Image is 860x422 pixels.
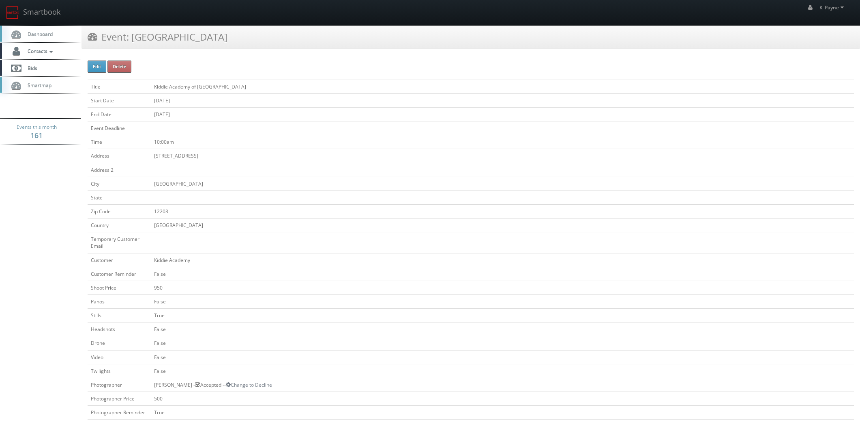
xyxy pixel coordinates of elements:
td: Time [88,135,151,149]
td: [PERSON_NAME] - Accepted -- [151,378,854,392]
td: [DATE] [151,107,854,121]
td: [DATE] [151,93,854,107]
td: Address 2 [88,163,151,177]
td: Title [88,80,151,93]
td: Country [88,219,151,232]
td: Video [88,350,151,364]
td: Kiddie Academy [151,253,854,267]
td: 950 [151,281,854,294]
td: State [88,190,151,204]
td: Headshots [88,322,151,336]
span: Events this month [17,123,57,131]
span: K_Payne [819,4,846,11]
td: False [151,267,854,281]
td: City [88,177,151,190]
td: Drone [88,336,151,350]
span: Dashboard [24,30,53,37]
td: Zip Code [88,204,151,218]
a: Change to Decline [226,381,272,388]
td: False [151,294,854,308]
td: Stills [88,309,151,322]
td: Panos [88,294,151,308]
td: True [151,406,854,420]
td: Shoot Price [88,281,151,294]
button: Delete [107,61,131,73]
td: Address [88,149,151,163]
h3: Event: [GEOGRAPHIC_DATA] [88,30,227,44]
td: Photographer [88,378,151,392]
td: 500 [151,392,854,405]
td: Customer [88,253,151,267]
button: Edit [88,61,106,73]
td: End Date [88,107,151,121]
td: True [151,309,854,322]
td: [STREET_ADDRESS] [151,149,854,163]
span: Contacts [24,48,55,54]
td: Photographer Reminder [88,406,151,420]
td: Kiddie Academy of [GEOGRAPHIC_DATA] [151,80,854,93]
span: Bids [24,65,37,71]
td: [GEOGRAPHIC_DATA] [151,219,854,232]
strong: 161 [30,130,43,140]
td: [GEOGRAPHIC_DATA] [151,177,854,190]
td: Start Date [88,93,151,107]
td: False [151,364,854,378]
img: smartbook-logo.png [6,6,19,19]
td: 10:00am [151,135,854,149]
td: False [151,322,854,336]
td: False [151,336,854,350]
td: Customer Reminder [88,267,151,281]
td: Temporary Customer Email [88,232,151,253]
td: Event Deadline [88,121,151,135]
td: Photographer Price [88,392,151,405]
td: Twilights [88,364,151,378]
td: False [151,350,854,364]
span: Smartmap [24,82,51,89]
td: 12203 [151,204,854,218]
